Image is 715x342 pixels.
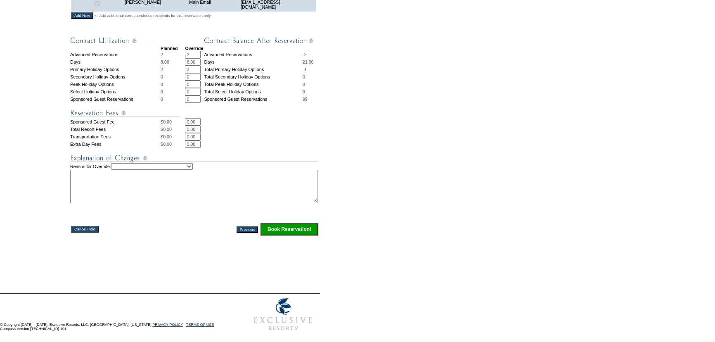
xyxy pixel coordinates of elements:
[70,66,161,73] td: Primary Holiday Options
[303,67,306,72] span: -1
[70,108,180,118] img: Reservation Fees
[303,82,305,87] span: 0
[161,59,169,64] span: 8.00
[70,163,319,203] td: Reason for Override:
[161,74,163,79] span: 0
[161,52,163,57] span: 2
[204,36,313,46] img: Contract Balance After Reservation
[152,323,183,327] a: PRIVACY POLICY
[204,58,303,66] td: Days
[70,51,161,58] td: Advanced Reservations
[303,59,314,64] span: 21.00
[161,126,185,133] td: $
[260,223,318,235] input: Click this button to finalize your reservation.
[70,58,161,66] td: Days
[70,36,180,46] img: Contract Utilization
[161,97,163,102] span: 0
[246,294,320,335] img: Exclusive Resorts
[70,95,161,103] td: Sponsored Guest Reservations
[204,88,303,95] td: Total Select Holiday Options
[204,81,303,88] td: Total Peak Holiday Options
[204,95,303,103] td: Sponsored Guest Reservations
[204,73,303,81] td: Total Secondary Holiday Options
[71,12,93,19] input: Add New
[161,46,178,51] strong: Planned
[161,67,163,72] span: 2
[163,127,172,132] span: 0.00
[70,88,161,95] td: Select Holiday Options
[70,126,161,133] td: Total Resort Fees
[186,323,214,327] a: TERMS OF USE
[161,82,163,87] span: 0
[204,66,303,73] td: Total Primary Holiday Options
[71,226,99,233] input: Cancel Hold
[163,134,172,139] span: 0.00
[95,13,212,18] span: <--Add additional correspondence recipients for this reservation only.
[70,73,161,81] td: Secondary Holiday Options
[161,89,163,94] span: 0
[303,89,305,94] span: 0
[161,118,185,126] td: $
[70,153,318,163] img: Explanation of Changes
[70,118,161,126] td: Sponsored Guest Fee
[161,133,185,140] td: $
[185,46,203,51] strong: Override
[163,142,172,147] span: 0.00
[237,226,258,233] input: Previous
[70,81,161,88] td: Peak Holiday Options
[303,74,305,79] span: 0
[70,140,161,148] td: Extra Day Fees
[163,119,172,124] span: 0.00
[204,51,303,58] td: Advanced Reservations
[303,52,306,57] span: -2
[161,140,185,148] td: $
[303,97,308,102] span: 99
[70,133,161,140] td: Transportation Fees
